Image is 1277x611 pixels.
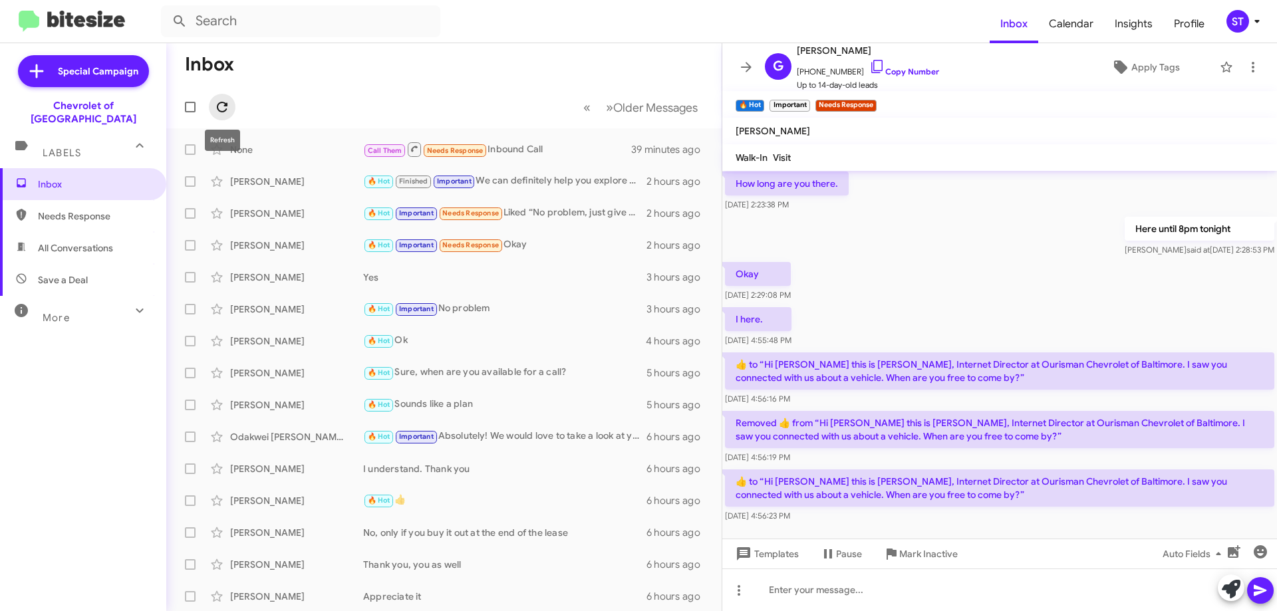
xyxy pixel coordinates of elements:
span: G [773,56,783,77]
div: 6 hours ago [646,430,711,443]
span: Needs Response [442,209,499,217]
span: 🔥 Hot [368,336,390,345]
p: ​👍​ to “ Hi [PERSON_NAME] this is [PERSON_NAME], Internet Director at Ourisman Chevrolet of Balti... [725,352,1274,390]
button: Apply Tags [1077,55,1213,79]
span: Special Campaign [58,64,138,78]
div: [PERSON_NAME] [230,207,363,220]
div: 6 hours ago [646,494,711,507]
span: Pause [836,542,862,566]
div: We can definitely help you explore ordering a 2026 Corvette ZR1. Would you like to schedule an ap... [363,174,646,189]
div: 6 hours ago [646,590,711,603]
div: 6 hours ago [646,462,711,475]
div: [PERSON_NAME] [230,462,363,475]
div: 6 hours ago [646,558,711,571]
div: [PERSON_NAME] [230,303,363,316]
input: Search [161,5,440,37]
div: I understand. Thank you [363,462,646,475]
div: 2 hours ago [646,175,711,188]
span: Older Messages [613,100,698,115]
div: Refresh [205,130,240,151]
a: Calendar [1038,5,1104,43]
h1: Inbox [185,54,234,75]
span: Auto Fields [1163,542,1226,566]
span: 🔥 Hot [368,241,390,249]
span: 🔥 Hot [368,432,390,441]
span: Important [399,432,434,441]
span: Apply Tags [1131,55,1180,79]
span: 🔥 Hot [368,496,390,505]
div: Liked “No problem, just give us a call when you're on your way” [363,205,646,221]
div: [PERSON_NAME] [230,175,363,188]
span: [PERSON_NAME] [736,125,810,137]
button: Previous [575,94,599,121]
div: [PERSON_NAME] [230,334,363,348]
div: Inbound Call [363,141,631,158]
span: 🔥 Hot [368,209,390,217]
span: [DATE] 4:55:48 PM [725,335,791,345]
span: More [43,312,70,324]
a: Insights [1104,5,1163,43]
a: Profile [1163,5,1215,43]
span: Call Them [368,146,402,155]
div: [PERSON_NAME] [230,398,363,412]
div: Odakwei [PERSON_NAME] [230,430,363,443]
span: Important [399,241,434,249]
span: 🔥 Hot [368,177,390,185]
button: Mark Inactive [873,542,968,566]
span: Save a Deal [38,273,88,287]
a: Special Campaign [18,55,149,87]
span: [DATE] 2:29:08 PM [725,290,791,300]
span: « [583,99,591,116]
button: Next [598,94,706,121]
span: All Conversations [38,241,113,255]
span: Visit [773,152,791,164]
div: None [230,143,363,156]
span: [PERSON_NAME] [797,43,939,59]
div: Okay [363,237,646,253]
div: Yes [363,271,646,284]
span: Important [399,209,434,217]
div: 4 hours ago [646,334,711,348]
div: 3 hours ago [646,271,711,284]
span: 🔥 Hot [368,368,390,377]
div: ST [1226,10,1249,33]
div: Ok [363,333,646,348]
div: [PERSON_NAME] [230,558,363,571]
div: [PERSON_NAME] [230,271,363,284]
span: Mark Inactive [899,542,958,566]
a: Copy Number [869,66,939,76]
button: Templates [722,542,809,566]
div: 6 hours ago [646,526,711,539]
button: Auto Fields [1152,542,1237,566]
a: Inbox [990,5,1038,43]
span: [DATE] 4:56:19 PM [725,452,790,462]
div: Sure, when are you available for a call? [363,365,646,380]
div: Appreciate it [363,590,646,603]
nav: Page navigation example [576,94,706,121]
p: ​👍​ to “ Hi [PERSON_NAME] this is [PERSON_NAME], Internet Director at Ourisman Chevrolet of Balti... [725,469,1274,507]
span: » [606,99,613,116]
div: 2 hours ago [646,239,711,252]
div: 3 hours ago [646,303,711,316]
span: 🔥 Hot [368,305,390,313]
p: Removed ‌👍‌ from “ Hi [PERSON_NAME] this is [PERSON_NAME], Internet Director at Ourisman Chevrole... [725,411,1274,448]
div: [PERSON_NAME] [230,590,363,603]
div: No, only if you buy it out at the end of the lease [363,526,646,539]
div: [PERSON_NAME] [230,239,363,252]
button: Pause [809,542,873,566]
div: Thank you, you as well [363,558,646,571]
div: [PERSON_NAME] [230,366,363,380]
span: Finished [399,177,428,185]
div: Sounds like a plan [363,397,646,412]
small: 🔥 Hot [736,100,764,112]
div: 39 minutes ago [631,143,711,156]
small: Needs Response [815,100,877,112]
span: Labels [43,147,81,159]
p: Here until 8pm tonight [1125,217,1274,241]
div: 5 hours ago [646,398,711,412]
div: No problem [363,301,646,316]
span: Walk-In [736,152,768,164]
